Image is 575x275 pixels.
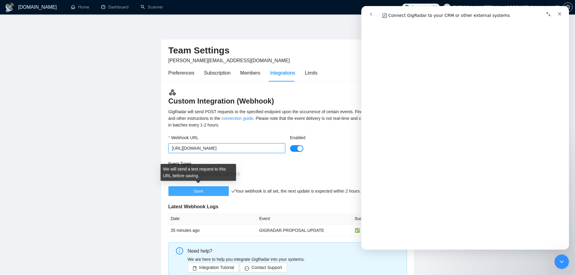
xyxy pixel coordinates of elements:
p: We are here to help you integrate GigRadar into your systems. [188,256,402,263]
h3: Custom Integration (Webhook) [168,88,407,106]
span: 486 [430,4,437,11]
span: Need help? [188,248,212,254]
span: Contact Support [251,264,282,271]
h2: Team Settings [168,44,407,57]
span: info-circle [176,247,183,254]
span: Your webhook is all set, the next update is expected within 2 hours. [231,189,361,193]
span: ✅ [355,228,360,233]
div: Integrations [270,69,295,77]
div: Members [240,69,260,77]
iframe: To enrich screen reader interactions, please activate Accessibility in Grammarly extension settings [361,6,569,250]
input: Webhook URL [168,143,285,153]
img: upwork-logo.png [404,5,409,10]
button: bookIntegration Tutorial [188,263,239,272]
a: dashboardDashboard [101,5,129,10]
th: Event [257,213,352,225]
span: Integration Tutorial [199,264,234,271]
span: [PERSON_NAME][EMAIL_ADDRESS][DOMAIN_NAME] [168,58,290,63]
a: searchScanner [141,5,163,10]
button: setting [563,2,573,12]
label: Event Types [168,160,192,167]
span: Save [194,188,203,194]
div: Preferences [168,69,194,77]
div: We will send a test request to this URL before saving. [161,164,236,181]
span: message [245,266,249,270]
a: bookIntegration Tutorial [188,265,239,270]
a: setting [563,5,573,10]
label: Webhook URL [168,134,199,141]
th: Date [168,213,257,225]
img: logo [5,3,14,12]
span: Connects: [411,4,429,11]
div: Subscription [204,69,231,77]
th: Success [352,213,407,225]
div: Limits [305,69,318,77]
span: 35 minutes ago [171,228,200,233]
a: homeHome [71,5,89,10]
td: GIGRADAR.PROPOSAL.UPDATE [257,225,352,236]
span: check [231,189,235,193]
button: Save [168,186,229,196]
a: connection guide [221,116,253,121]
h5: Latest Webhook Logs [168,203,407,210]
img: webhook.3a52c8ec.svg [168,88,176,96]
button: messageContact Support [240,263,287,272]
span: book [193,266,197,270]
div: GigRadar will send POST requests to the specified endpoint upon the occurrence of certain events.... [168,108,407,128]
iframe: Intercom live chat [554,254,569,269]
span: user [445,5,449,9]
button: Enabled [290,145,303,152]
label: Enabled [290,134,305,141]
